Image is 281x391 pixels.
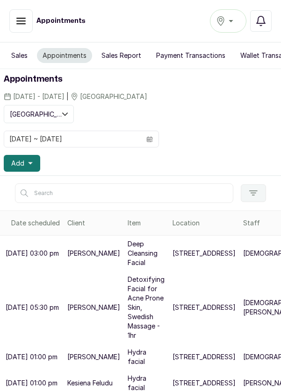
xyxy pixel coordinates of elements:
[67,352,120,362] p: [PERSON_NAME]
[4,73,277,86] h1: Appointments
[11,218,60,228] div: Date scheduled
[4,131,141,147] input: Select date
[36,16,86,26] h1: Appointments
[67,249,120,258] p: [PERSON_NAME]
[37,48,92,63] button: Appointments
[173,378,236,388] p: [STREET_ADDRESS]
[6,48,33,63] button: Sales
[4,105,74,123] button: [GEOGRAPHIC_DATA]
[6,249,59,258] p: [DATE] 03:00 pm
[173,249,236,258] p: [STREET_ADDRESS]
[128,348,165,366] p: Hydra facial
[66,91,69,101] span: |
[6,352,58,362] p: [DATE] 01:00 pm
[173,352,236,362] p: [STREET_ADDRESS]
[173,303,236,312] p: [STREET_ADDRESS]
[80,92,147,101] span: [GEOGRAPHIC_DATA]
[6,303,59,312] p: [DATE] 05:30 pm
[173,218,236,228] div: Location
[151,48,231,63] button: Payment Transactions
[11,159,24,168] span: Add
[128,275,165,340] p: Detoxifying Facial for Acne Prone Skin, Swedish Massage - 1hr
[67,218,120,228] div: Client
[15,183,233,203] input: Search
[67,303,120,312] p: [PERSON_NAME]
[13,92,65,101] span: [DATE] - [DATE]
[128,218,165,228] div: Item
[10,109,62,119] span: [GEOGRAPHIC_DATA]
[67,378,113,388] p: Kesiena Feludu
[146,136,153,142] svg: calendar
[96,48,147,63] button: Sales Report
[4,155,40,172] button: Add
[6,378,58,388] p: [DATE] 01:00 pm
[128,239,165,267] p: Deep Cleansing Facial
